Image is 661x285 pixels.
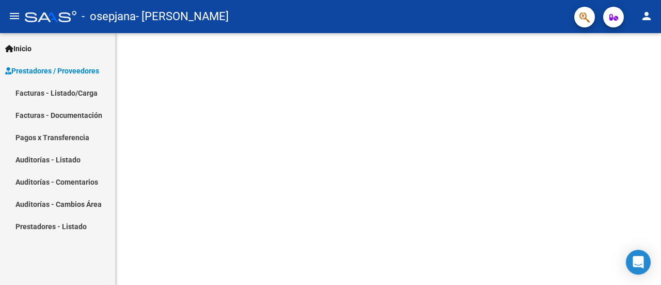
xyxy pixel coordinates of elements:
[626,250,651,275] div: Open Intercom Messenger
[8,10,21,22] mat-icon: menu
[136,5,229,28] span: - [PERSON_NAME]
[640,10,653,22] mat-icon: person
[5,43,32,54] span: Inicio
[5,65,99,77] span: Prestadores / Proveedores
[82,5,136,28] span: - osepjana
